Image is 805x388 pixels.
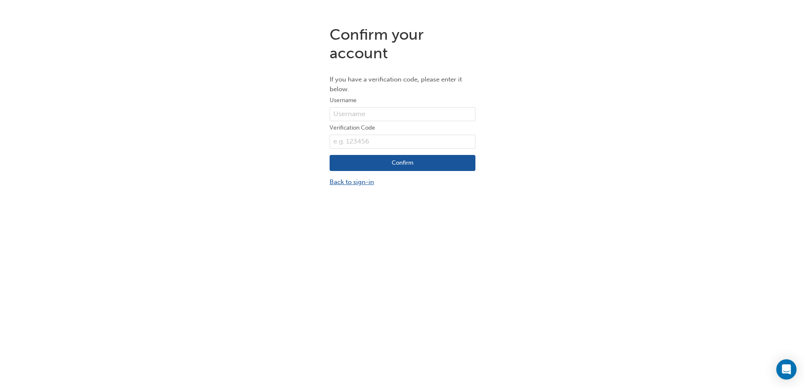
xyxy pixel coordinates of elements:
[330,135,475,149] input: e.g. 123456
[330,75,475,94] p: If you have a verification code, please enter it below.
[330,123,475,133] label: Verification Code
[330,25,475,62] h1: Confirm your account
[330,95,475,106] label: Username
[330,107,475,122] input: Username
[330,155,475,171] button: Confirm
[330,177,475,187] a: Back to sign-in
[776,359,797,380] div: Open Intercom Messenger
